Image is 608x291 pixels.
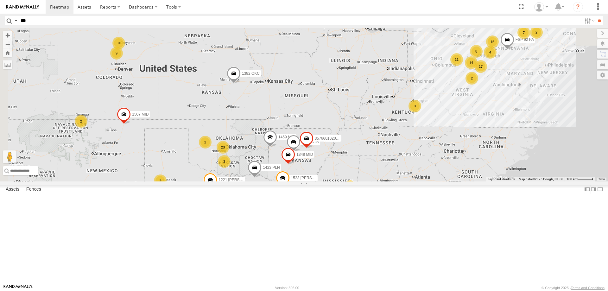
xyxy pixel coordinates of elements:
[584,185,590,194] label: Dock Summary Table to the Left
[296,152,313,157] span: 1348 MID
[199,136,212,149] div: 2
[75,115,87,128] div: 2
[242,71,260,75] span: 1382 OKC
[597,185,603,194] label: Hide Summary Table
[486,35,499,48] div: 15
[23,185,44,194] label: Fences
[291,176,332,180] span: 1523 [PERSON_NAME]
[263,165,280,170] span: 1423 PLN
[571,286,605,290] a: Terms and Conditions
[3,48,12,57] button: Zoom Home
[110,47,123,60] div: 9
[278,135,295,139] span: 1459 MID
[3,150,16,163] button: Drag Pegman onto the map to open Street View
[484,46,497,59] div: 4
[217,141,229,154] div: 23
[565,177,595,181] button: Map Scale: 100 km per 47 pixels
[541,286,605,290] div: © Copyright 2025 -
[519,177,563,181] span: Map data ©2025 Google, INEGI
[567,177,577,181] span: 100 km
[315,136,346,141] span: 357660102052149
[3,185,22,194] label: Assets
[3,40,12,48] button: Zoom out
[573,2,583,12] i: ?
[3,60,12,69] label: Measure
[517,26,530,39] div: 7
[13,16,18,25] label: Search Query
[597,71,608,79] label: Map Settings
[488,177,515,181] button: Keyboard shortcuts
[474,60,487,73] div: 17
[465,56,478,69] div: 14
[450,53,463,66] div: 11
[530,26,543,39] div: 2
[132,112,149,117] span: 1507 MID
[3,285,33,291] a: Visit our Website
[598,178,605,180] a: Terms
[532,2,550,12] div: Randy Yohe
[275,286,299,290] div: Version: 306.00
[3,31,12,40] button: Zoom in
[6,5,39,9] img: rand-logo.svg
[154,174,167,187] div: 2
[516,37,534,42] span: FSP 92 PA
[470,45,483,58] div: 8
[465,72,478,85] div: 2
[408,100,421,112] div: 3
[218,155,231,168] div: 3
[218,177,259,182] span: 1221 [PERSON_NAME]
[112,37,125,49] div: 9
[582,16,596,25] label: Search Filter Options
[590,185,597,194] label: Dock Summary Table to the Right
